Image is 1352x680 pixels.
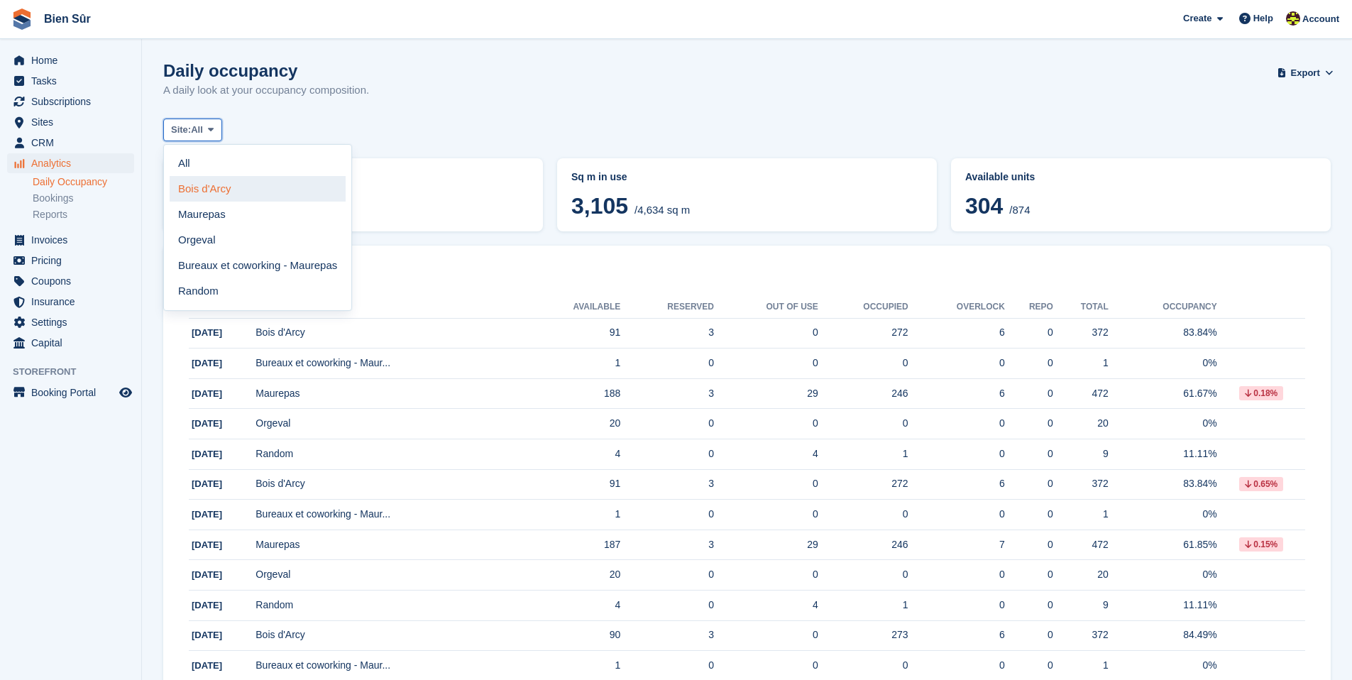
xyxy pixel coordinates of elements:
[1053,296,1109,319] th: Total
[620,439,714,470] td: 0
[620,620,714,651] td: 3
[31,292,116,312] span: Insurance
[1109,591,1217,621] td: 11.11%
[1239,477,1283,491] div: 0.65%
[620,409,714,439] td: 0
[908,296,1005,319] th: Overlock
[1005,446,1053,461] div: 0
[117,384,134,401] a: Preview store
[818,356,908,371] div: 0
[1053,500,1109,530] td: 1
[620,349,714,379] td: 0
[255,409,525,439] td: Orgeval
[620,296,714,319] th: Reserved
[818,598,908,613] div: 1
[192,569,222,580] span: [DATE]
[714,560,818,591] td: 0
[1109,296,1217,319] th: Occupancy
[170,227,346,253] a: Orgeval
[1005,416,1053,431] div: 0
[192,449,222,459] span: [DATE]
[31,383,116,402] span: Booking Portal
[255,620,525,651] td: Bois d'Arcy
[714,530,818,560] td: 29
[7,383,134,402] a: menu
[908,386,1005,401] div: 6
[714,500,818,530] td: 0
[255,349,525,379] td: Bureaux et coworking - Maur...
[1005,537,1053,552] div: 0
[192,327,222,338] span: [DATE]
[620,378,714,409] td: 3
[170,278,346,304] a: Random
[31,92,116,111] span: Subscriptions
[908,476,1005,491] div: 6
[192,660,222,671] span: [DATE]
[908,416,1005,431] div: 0
[908,658,1005,673] div: 0
[192,509,222,520] span: [DATE]
[818,386,908,401] div: 246
[255,439,525,470] td: Random
[255,591,525,621] td: Random
[31,112,116,132] span: Sites
[7,251,134,270] a: menu
[192,539,222,550] span: [DATE]
[908,507,1005,522] div: 0
[31,333,116,353] span: Capital
[31,133,116,153] span: CRM
[1009,204,1030,216] span: /874
[818,446,908,461] div: 1
[191,123,203,137] span: All
[11,9,33,30] img: stora-icon-8386f47178a22dfd0bd8f6a31ec36ba5ce8667c1dd55bd0f319d3a0aa187defe.svg
[714,439,818,470] td: 4
[1053,349,1109,379] td: 1
[255,469,525,500] td: Bois d'Arcy
[965,170,1317,185] abbr: Current percentage of units occupied or overlocked
[1005,386,1053,401] div: 0
[192,358,222,368] span: [DATE]
[818,507,908,522] div: 0
[714,318,818,349] td: 0
[192,418,222,429] span: [DATE]
[908,356,1005,371] div: 0
[908,446,1005,461] div: 0
[620,469,714,500] td: 3
[1053,620,1109,651] td: 372
[7,230,134,250] a: menu
[1109,560,1217,591] td: 0%
[7,153,134,173] a: menu
[1053,530,1109,560] td: 472
[525,560,620,591] td: 20
[31,153,116,173] span: Analytics
[525,409,620,439] td: 20
[33,175,134,189] a: Daily Occupancy
[1005,598,1053,613] div: 0
[7,133,134,153] a: menu
[1109,620,1217,651] td: 84.49%
[33,208,134,221] a: Reports
[170,253,346,278] a: Bureaux et coworking - Maurepas
[31,251,116,270] span: Pricing
[170,176,346,202] a: Bois d'Arcy
[7,92,134,111] a: menu
[255,378,525,409] td: Maurepas
[1280,61,1331,84] button: Export
[1109,349,1217,379] td: 0%
[1005,325,1053,340] div: 0
[31,71,116,91] span: Tasks
[1053,560,1109,591] td: 20
[163,82,369,99] p: A daily look at your occupancy composition.
[1005,658,1053,673] div: 0
[714,591,818,621] td: 4
[255,530,525,560] td: Maurepas
[908,627,1005,642] div: 6
[714,296,818,319] th: Out of Use
[255,318,525,349] td: Bois d'Arcy
[1005,296,1053,319] th: Repo
[1239,537,1283,552] div: 0.15%
[7,333,134,353] a: menu
[1053,439,1109,470] td: 9
[1109,439,1217,470] td: 11.11%
[1109,500,1217,530] td: 0%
